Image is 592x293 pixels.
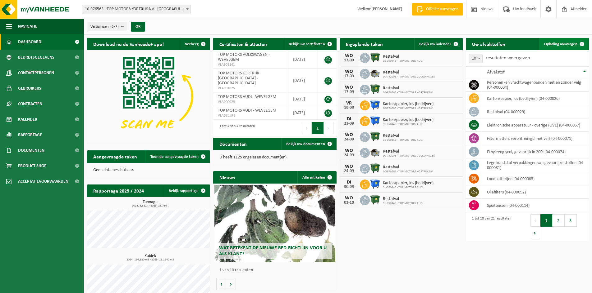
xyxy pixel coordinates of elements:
div: DI [343,117,355,122]
h2: Aangevraagde taken [87,150,143,162]
div: 24-09 [343,153,355,158]
span: 2024: 116,620 m3 - 2025: 111,940 m3 [90,258,210,261]
td: lege kunststof verpakkingen van gevaarlijke stoffen (04-000081) [482,158,589,172]
img: WB-1100-HPE-GN-01 [370,194,380,205]
td: oliefilters (04-000092) [482,185,589,199]
img: WB-1100-HPE-BE-01 [370,115,380,126]
div: 17-09 [343,90,355,94]
img: WB-1100-HPE-BE-01 [370,179,380,189]
div: 24-09 [343,169,355,173]
span: Restafval [383,165,433,170]
span: VLA901825 [218,86,283,91]
td: ethyleenglycol, gevaarlijk in 200l (04-000074) [482,145,589,158]
span: Bekijk uw documenten [286,142,325,146]
div: 17-09 [343,58,355,63]
div: 19-09 [343,106,355,110]
span: Dashboard [18,34,41,50]
span: 01-050448 - TOP MOTORS AUDI [383,186,434,189]
span: Bekijk uw certificaten [289,42,325,46]
img: WB-5000-GAL-GY-01 [370,147,380,158]
div: WO [343,85,355,90]
button: 3 [565,214,577,227]
span: 01-050448 - TOP MOTORS AUDI [383,202,423,205]
span: 10-976563 - TOP MOTORS KORTRIJK NV [383,91,433,95]
td: restafval (04-000029) [482,105,589,118]
h2: Certificaten & attesten [213,38,273,50]
strong: [PERSON_NAME] [371,7,402,11]
img: WB-1100-HPE-GN-01 [370,52,380,63]
span: 10-976563 - TOP MOTORS KORTRIJK NV [383,170,433,174]
span: Gebruikers [18,81,41,96]
a: Wat betekent de nieuwe RED-richtlijn voor u als klant? [214,185,335,262]
span: Restafval [383,149,435,154]
span: 01-050448 - TOP MOTORS AUDI [383,122,434,126]
div: 01-10 [343,201,355,205]
span: Contactpersonen [18,65,54,81]
span: 2024: 5,882 t - 2025: 21,766 t [90,204,210,207]
td: elektronische apparatuur - overige (OVE) (04-000067) [482,118,589,132]
td: [DATE] [288,69,318,92]
span: 10-751005 - TOP MOTORS VOLKSWAGEN [383,75,435,79]
span: Restafval [383,70,435,75]
button: Next [530,227,540,239]
a: Bekijk rapportage [164,184,209,197]
span: VLA903141 [218,62,283,67]
span: 10 [469,54,483,63]
h2: Uw afvalstoffen [466,38,512,50]
div: 1 tot 4 van 4 resultaten [216,121,255,135]
a: Toon de aangevraagde taken [145,150,209,163]
a: Alle artikelen [297,171,336,184]
a: Bekijk uw documenten [281,138,336,150]
span: Kalender [18,112,37,127]
img: WB-1100-HPE-GN-01 [370,131,380,142]
div: WO [343,148,355,153]
div: DI [343,180,355,185]
td: spuitbussen (04-000114) [482,199,589,212]
td: personen -en vrachtwagenbanden met en zonder velg (04-000004) [482,78,589,92]
button: OK [131,22,145,32]
a: Bekijk uw kalender [414,38,462,50]
div: WO [343,132,355,137]
div: WO [343,69,355,74]
div: 30-09 [343,185,355,189]
p: U heeft 1125 ongelezen document(en). [219,155,330,160]
button: 2 [553,214,565,227]
h2: Nieuws [213,171,241,183]
button: Verberg [180,38,209,50]
button: 1 [312,122,324,134]
count: (6/7) [110,24,119,29]
span: TOP MOTORS AUDI - WEVELGEM [218,95,276,99]
span: 01-050448 - TOP MOTORS AUDI [383,59,423,63]
button: Previous [530,214,540,227]
h3: Kubiek [90,254,210,261]
p: 1 van 10 resultaten [219,268,333,273]
h2: Ingeplande taken [340,38,389,50]
img: WB-5000-GAL-GY-01 [370,68,380,78]
span: Product Shop [18,158,46,174]
div: WO [343,164,355,169]
span: Rapportage [18,127,42,143]
h3: Tonnage [90,200,210,207]
button: 1 [540,214,553,227]
div: WO [343,196,355,201]
td: [DATE] [288,92,318,106]
span: Karton/papier, los (bedrijven) [383,118,434,122]
label: resultaten weergeven [486,55,530,60]
span: TOP MOTORS VOLKSWAGEN - WEVELGEM [218,52,270,62]
div: VR [343,101,355,106]
span: Offerte aanvragen [424,6,460,12]
span: Contracten [18,96,42,112]
span: Ophaling aanvragen [544,42,577,46]
div: WO [343,53,355,58]
img: WB-1100-HPE-GN-01 [370,84,380,94]
span: Documenten [18,143,44,158]
span: Karton/papier, los (bedrijven) [383,181,434,186]
a: Offerte aanvragen [412,3,463,16]
span: TOP MOTORS KORTRIJK [GEOGRAPHIC_DATA] - [GEOGRAPHIC_DATA] [218,71,259,86]
span: Afvalstof [487,70,505,75]
span: Toon de aangevraagde taken [150,155,199,159]
button: Vestigingen(6/7) [87,22,127,31]
h2: Documenten [213,138,253,150]
img: Download de VHEPlus App [87,50,210,142]
td: karton/papier, los (bedrijven) (04-000026) [482,92,589,105]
